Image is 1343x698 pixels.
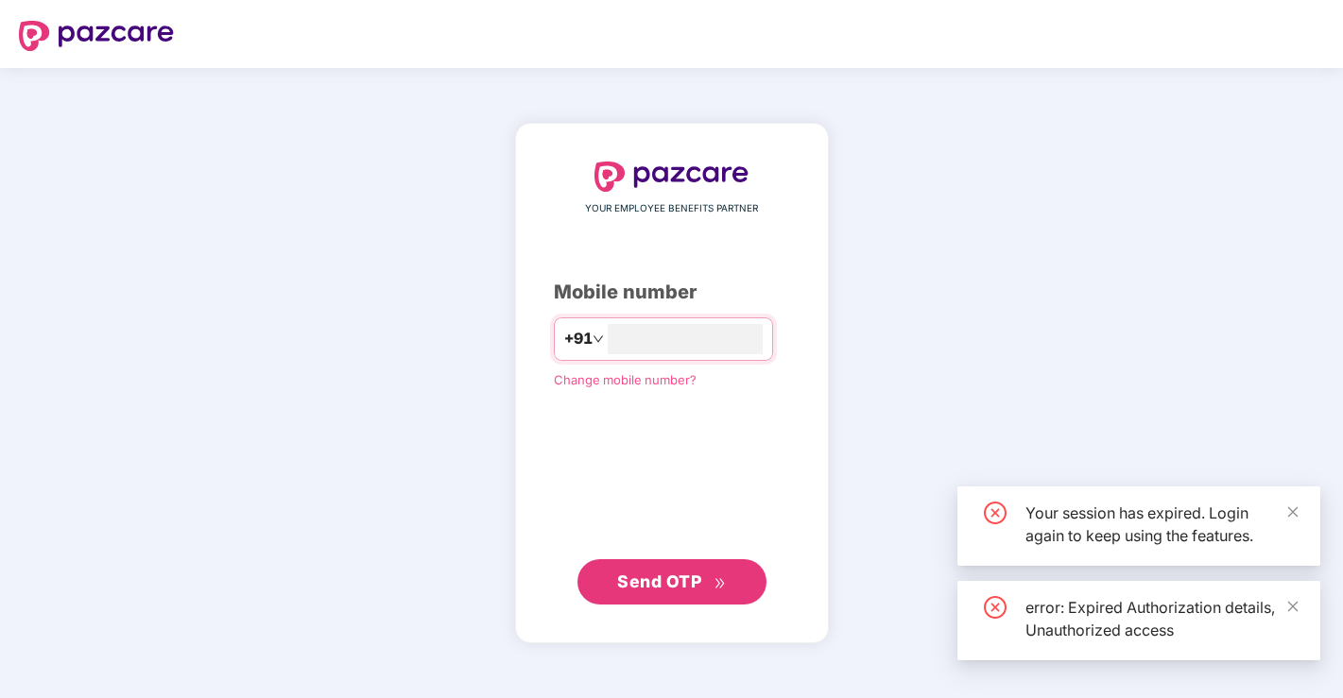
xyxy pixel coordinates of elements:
[594,162,749,192] img: logo
[564,327,593,350] span: +91
[585,201,758,216] span: YOUR EMPLOYEE BENEFITS PARTNER
[714,577,726,589] span: double-right
[577,559,766,604] button: Send OTPdouble-right
[593,333,604,345] span: down
[1286,505,1300,519] span: close
[617,571,701,591] span: Send OTP
[984,596,1007,619] span: close-circle
[1286,600,1300,613] span: close
[554,278,790,307] div: Mobile number
[984,502,1007,524] span: close-circle
[19,21,174,51] img: logo
[554,372,697,387] a: Change mobile number?
[1025,502,1298,547] div: Your session has expired. Login again to keep using the features.
[1025,596,1298,641] div: error: Expired Authorization details, Unauthorized access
